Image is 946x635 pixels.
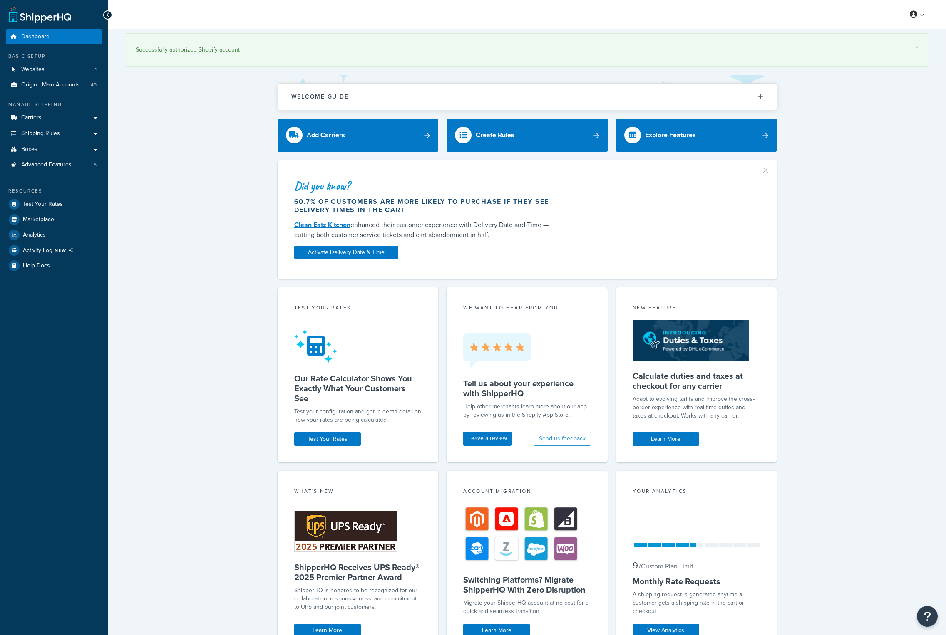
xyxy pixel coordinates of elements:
a: Learn More [633,432,699,446]
a: Activity LogNEW [6,243,102,258]
button: Open Resource Center [917,606,938,627]
span: Carriers [21,114,42,121]
div: enhanced their customer experience with Delivery Date and Time — cutting both customer service ti... [294,220,557,240]
p: Help other merchants learn more about our app by reviewing us in the Shopify App Store. [463,403,591,419]
a: Explore Features [616,119,777,152]
div: What's New [294,487,422,497]
a: Test Your Rates [6,197,102,212]
h2: Welcome Guide [291,94,349,100]
span: Marketplace [23,216,54,223]
div: Test your rates [294,304,422,314]
li: [object Object] [6,243,102,258]
div: Migrate your ShipperHQ account at no cost for a quick and seamless transition. [463,599,591,615]
span: Analytics [23,232,46,239]
li: Origin - Main Accounts [6,77,102,93]
div: A shipping request is generated anytime a customer gets a shipping rate in the cart or checkout. [633,591,760,615]
div: Add Carriers [307,129,345,141]
a: Origin - Main Accounts49 [6,77,102,93]
a: Marketplace [6,212,102,227]
div: Account Migration [463,487,591,497]
div: New Feature [633,304,760,314]
div: Create Rules [476,129,514,141]
span: 49 [91,82,97,89]
a: × [915,44,919,51]
span: Test Your Rates [23,201,63,208]
small: / Custom Plan Limit [639,561,693,571]
button: Welcome Guide [278,84,777,110]
p: we want to hear from you [463,304,591,311]
a: Help Docs [6,258,102,273]
div: Basic Setup [6,53,102,60]
a: Boxes [6,142,102,157]
a: Shipping Rules [6,126,102,141]
h5: Switching Platforms? Migrate ShipperHQ With Zero Disruption [463,575,591,595]
a: Add Carriers [278,119,439,152]
a: Create Rules [447,119,608,152]
span: 1 [95,66,97,73]
span: NEW [55,247,77,254]
span: Origin - Main Accounts [21,82,80,89]
span: 6 [94,161,97,168]
div: Successfully authorized Shopify account [136,44,919,56]
a: Carriers [6,110,102,126]
span: Shipping Rules [21,130,60,137]
a: Analytics [6,227,102,242]
a: Websites1 [6,62,102,77]
span: Dashboard [21,33,50,40]
span: 9 [633,558,638,572]
div: Your Analytics [633,487,760,497]
div: Resources [6,188,102,195]
a: Advanced Features6 [6,157,102,173]
div: Test your configuration and get in-depth detail on how your rates are being calculated. [294,408,422,424]
p: Adapt to evolving tariffs and improve the cross-border experience with real-time duties and taxes... [633,395,760,420]
h5: Tell us about your experience with ShipperHQ [463,378,591,398]
div: Explore Features [645,129,696,141]
span: Help Docs [23,262,50,269]
a: Dashboard [6,29,102,44]
a: Activate Delivery Date & Time [294,246,398,259]
h5: Monthly Rate Requests [633,576,760,586]
a: Clean Eatz Kitchen [294,220,350,230]
li: Websites [6,62,102,77]
h5: Our Rate Calculator Shows You Exactly What Your Customers See [294,373,422,403]
span: Activity Log [23,245,77,256]
span: Boxes [21,146,37,153]
div: Manage Shipping [6,101,102,108]
div: 60.7% of customers are more likely to purchase if they see delivery times in the cart [294,198,557,214]
a: Test Your Rates [294,432,361,446]
h5: ShipperHQ Receives UPS Ready® 2025 Premier Partner Award [294,562,422,582]
span: Websites [21,66,45,73]
div: Did you know? [294,180,557,192]
span: Advanced Features [21,161,72,168]
li: Advanced Features [6,157,102,173]
h5: Calculate duties and taxes at checkout for any carrier [633,371,760,391]
button: Send us feedback [534,432,591,446]
p: ShipperHQ is honored to be recognized for our collaboration, responsiveness, and commitment to UP... [294,586,422,611]
a: Leave a review [463,432,512,446]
